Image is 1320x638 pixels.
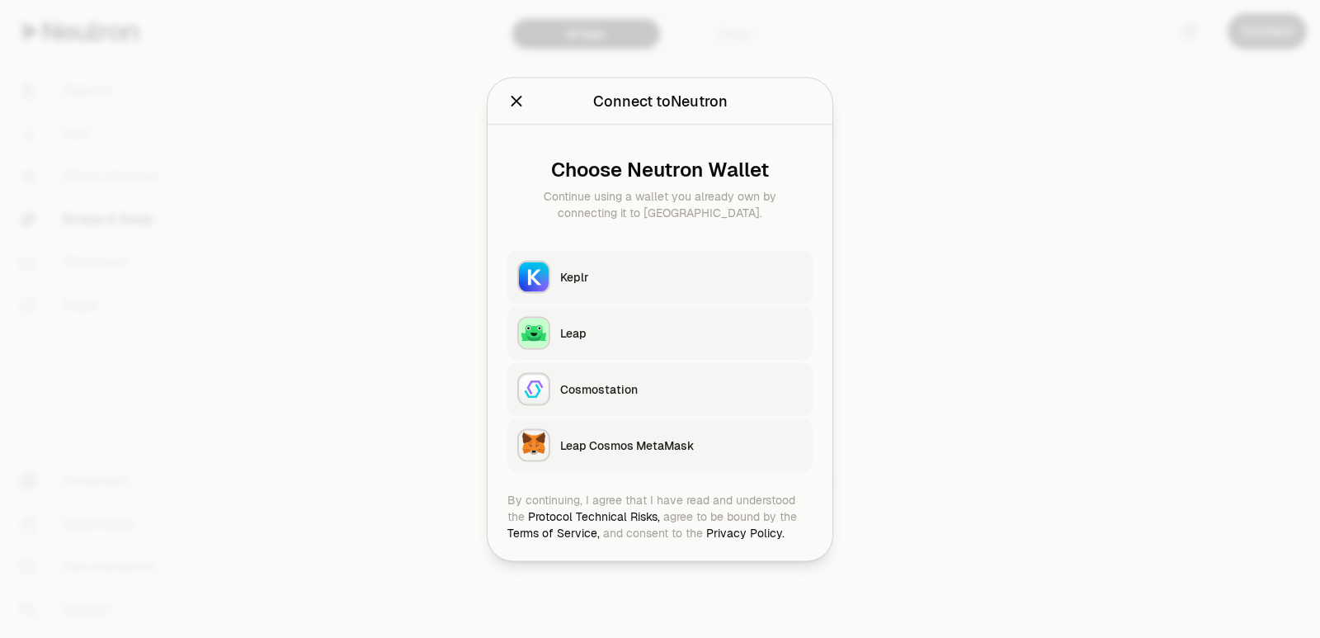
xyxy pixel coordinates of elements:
[521,187,799,220] div: Continue using a wallet you already own by connecting it to [GEOGRAPHIC_DATA].
[519,318,549,347] img: Leap
[507,362,813,415] button: CosmostationCosmostation
[507,418,813,471] button: Leap Cosmos MetaMaskLeap Cosmos MetaMask
[507,491,813,541] div: By continuing, I agree that I have read and understood the agree to be bound by the and consent t...
[519,374,549,404] img: Cosmostation
[519,430,549,460] img: Leap Cosmos MetaMask
[507,525,600,540] a: Terms of Service,
[507,250,813,303] button: KeplrKeplr
[528,508,660,523] a: Protocol Technical Risks,
[560,437,803,453] div: Leap Cosmos MetaMask
[706,525,785,540] a: Privacy Policy.
[560,268,803,285] div: Keplr
[593,89,728,112] div: Connect to Neutron
[507,306,813,359] button: LeapLeap
[507,89,526,112] button: Close
[560,324,803,341] div: Leap
[519,262,549,291] img: Keplr
[560,380,803,397] div: Cosmostation
[521,158,799,181] div: Choose Neutron Wallet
